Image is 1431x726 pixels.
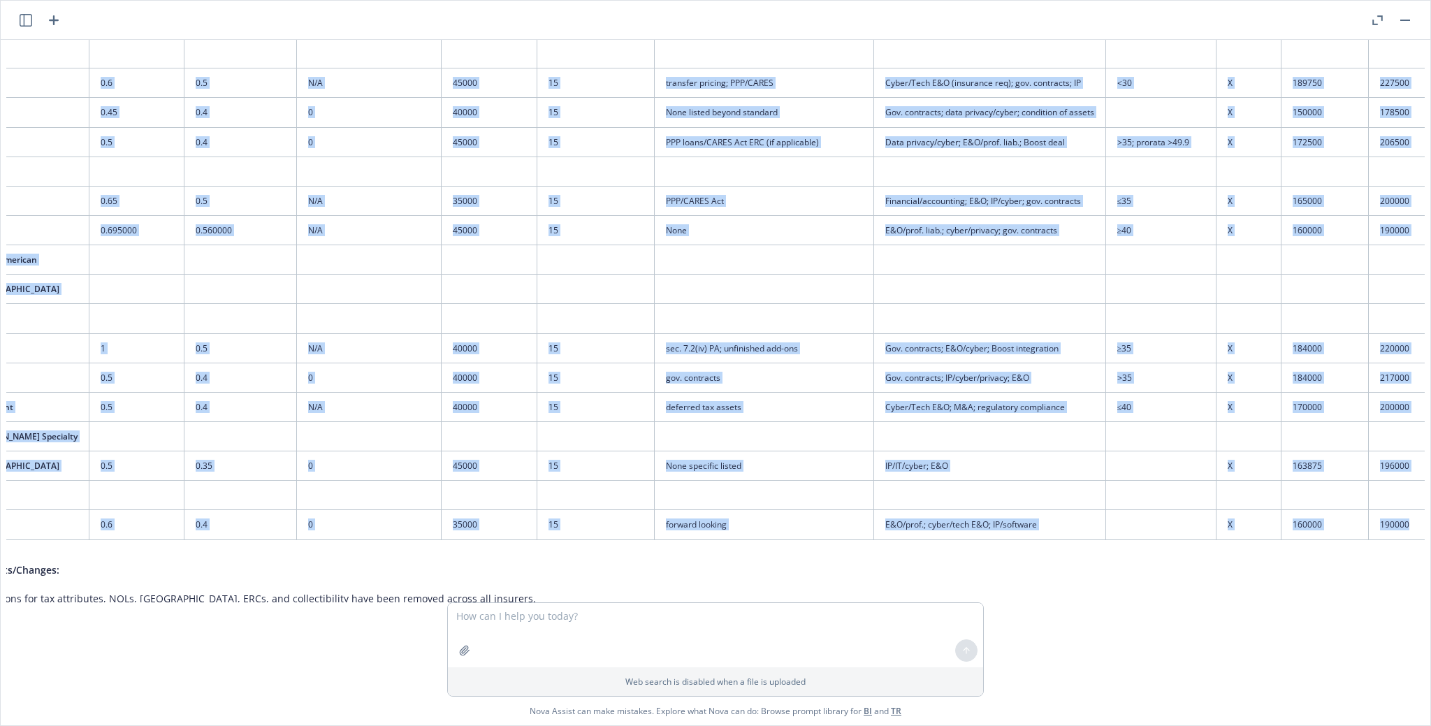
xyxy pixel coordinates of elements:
[1216,451,1281,481] td: X
[296,216,441,245] td: N/A
[1281,98,1368,127] td: 150000
[1216,68,1281,98] td: X
[1216,98,1281,127] td: X
[89,216,184,245] td: 0.695000
[89,127,184,157] td: 0.5
[530,697,901,725] span: Nova Assist can make mistakes. Explore what Nova can do: Browse prompt library for and
[891,705,901,717] a: TR
[441,451,537,481] td: 45000
[184,68,296,98] td: 0.5
[296,186,441,215] td: N/A
[184,451,296,481] td: 0.35
[1281,68,1368,98] td: 189750
[654,216,873,245] td: None
[537,98,654,127] td: 15
[654,363,873,392] td: gov. contracts
[184,98,296,127] td: 0.4
[537,510,654,539] td: 15
[654,333,873,363] td: sec. 7.2(iv) PA; unfinished add-ons
[1281,333,1368,363] td: 184000
[184,510,296,539] td: 0.4
[441,68,537,98] td: 45000
[654,451,873,481] td: None specific listed
[1281,392,1368,421] td: 170000
[873,451,1105,481] td: IP/IT/cyber; E&O
[296,510,441,539] td: 0
[296,392,441,421] td: N/A
[537,333,654,363] td: 15
[1281,363,1368,392] td: 184000
[184,127,296,157] td: 0.4
[537,392,654,421] td: 15
[456,676,975,688] p: Web search is disabled when a file is uploaded
[296,363,441,392] td: 0
[1105,127,1216,157] td: >35; prorata >49.9
[1216,216,1281,245] td: X
[89,68,184,98] td: 0.6
[441,186,537,215] td: 35000
[537,216,654,245] td: 15
[184,363,296,392] td: 0.4
[1216,333,1281,363] td: X
[441,127,537,157] td: 45000
[873,363,1105,392] td: Gov. contracts; IP/cyber/privacy; E&O
[1216,392,1281,421] td: X
[1216,186,1281,215] td: X
[1216,363,1281,392] td: X
[296,98,441,127] td: 0
[537,68,654,98] td: 15
[1281,216,1368,245] td: 160000
[1216,510,1281,539] td: X
[441,216,537,245] td: 45000
[873,510,1105,539] td: E&O/prof.; cyber/tech E&O; IP/software
[184,216,296,245] td: 0.560000
[654,68,873,98] td: transfer pricing; PPP/CARES
[1281,127,1368,157] td: 172500
[89,451,184,481] td: 0.5
[1281,451,1368,481] td: 163875
[654,186,873,215] td: PPP/CARES Act
[873,186,1105,215] td: Financial/accounting; E&O; IP/cyber; gov. contracts
[184,333,296,363] td: 0.5
[654,510,873,539] td: forward looking
[873,68,1105,98] td: Cyber/Tech E&O (insurance req); gov. contracts; IP
[1105,392,1216,421] td: ≤40
[296,451,441,481] td: 0
[1216,127,1281,157] td: X
[537,127,654,157] td: 15
[864,705,872,717] a: BI
[873,98,1105,127] td: Gov. contracts; data privacy/cyber; condition of assets
[873,216,1105,245] td: E&O/prof. liab.; cyber/privacy; gov. contracts
[441,392,537,421] td: 40000
[537,186,654,215] td: 15
[654,127,873,157] td: PPP loans/CARES Act ERC (if applicable)
[1105,333,1216,363] td: ≥35
[1105,363,1216,392] td: >35
[89,98,184,127] td: 0.45
[1281,510,1368,539] td: 160000
[89,333,184,363] td: 1
[873,333,1105,363] td: Gov. contracts; E&O/cyber; Boost integration
[654,392,873,421] td: deferred tax assets
[441,363,537,392] td: 40000
[1105,216,1216,245] td: ≥40
[89,510,184,539] td: 0.6
[654,98,873,127] td: None listed beyond standard
[89,363,184,392] td: 0.5
[296,68,441,98] td: N/A
[1105,186,1216,215] td: ≤35
[296,333,441,363] td: N/A
[89,392,184,421] td: 0.5
[441,98,537,127] td: 40000
[1105,68,1216,98] td: <30
[441,510,537,539] td: 35000
[184,186,296,215] td: 0.5
[441,333,537,363] td: 40000
[537,451,654,481] td: 15
[1281,186,1368,215] td: 165000
[89,186,184,215] td: 0.65
[184,392,296,421] td: 0.4
[537,363,654,392] td: 15
[873,127,1105,157] td: Data privacy/cyber; E&O/prof. liab.; Boost deal
[873,392,1105,421] td: Cyber/Tech E&O; M&A; regulatory compliance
